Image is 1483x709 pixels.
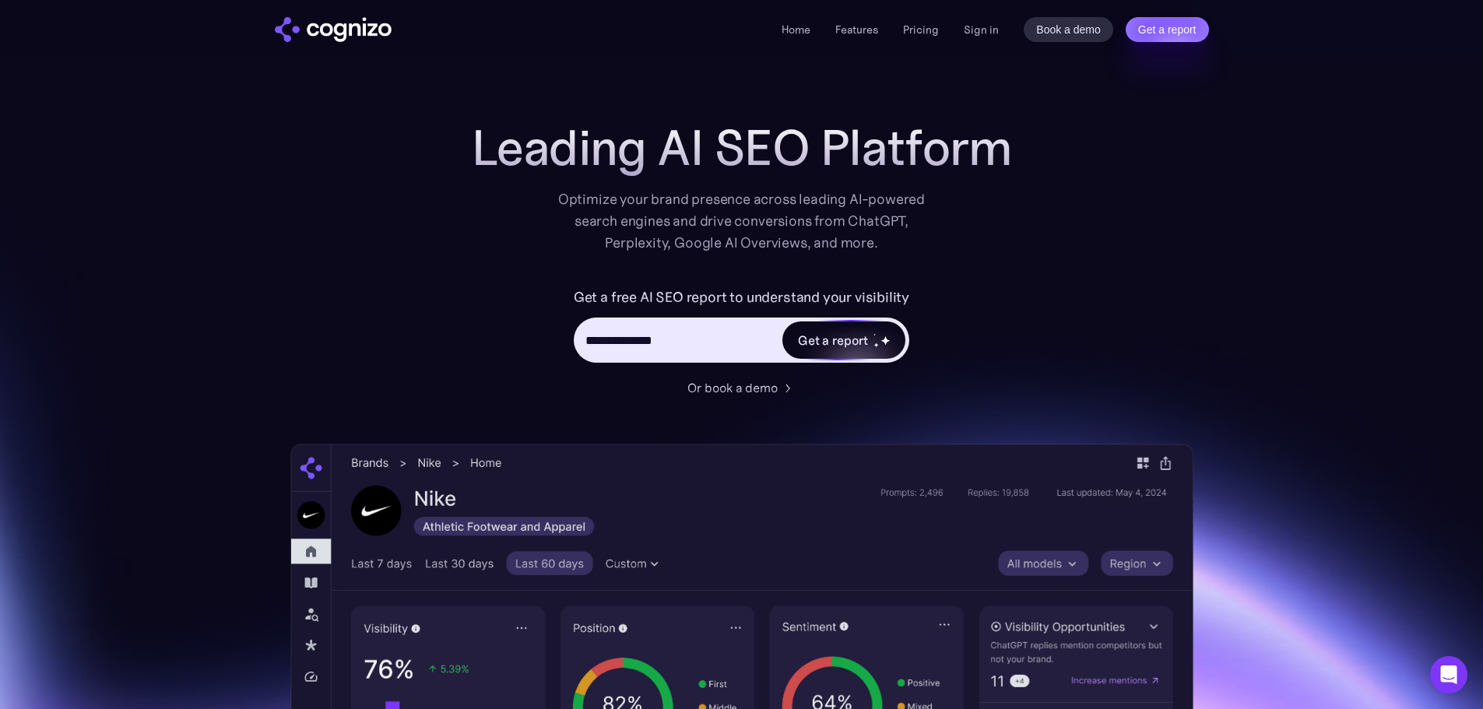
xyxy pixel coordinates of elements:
[574,285,909,370] form: Hero URL Input Form
[903,23,939,37] a: Pricing
[472,120,1012,176] h1: Leading AI SEO Platform
[1126,17,1209,42] a: Get a report
[574,285,909,310] label: Get a free AI SEO report to understand your visibility
[275,17,392,42] img: cognizo logo
[781,320,907,360] a: Get a reportstarstarstar
[1430,656,1467,693] div: Open Intercom Messenger
[798,331,868,349] div: Get a report
[835,23,878,37] a: Features
[275,17,392,42] a: home
[687,378,796,397] a: Or book a demo
[550,188,933,254] div: Optimize your brand presence across leading AI-powered search engines and drive conversions from ...
[880,335,891,346] img: star
[873,333,876,335] img: star
[782,23,810,37] a: Home
[687,378,778,397] div: Or book a demo
[964,20,999,39] a: Sign in
[1024,17,1113,42] a: Book a demo
[873,342,879,348] img: star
